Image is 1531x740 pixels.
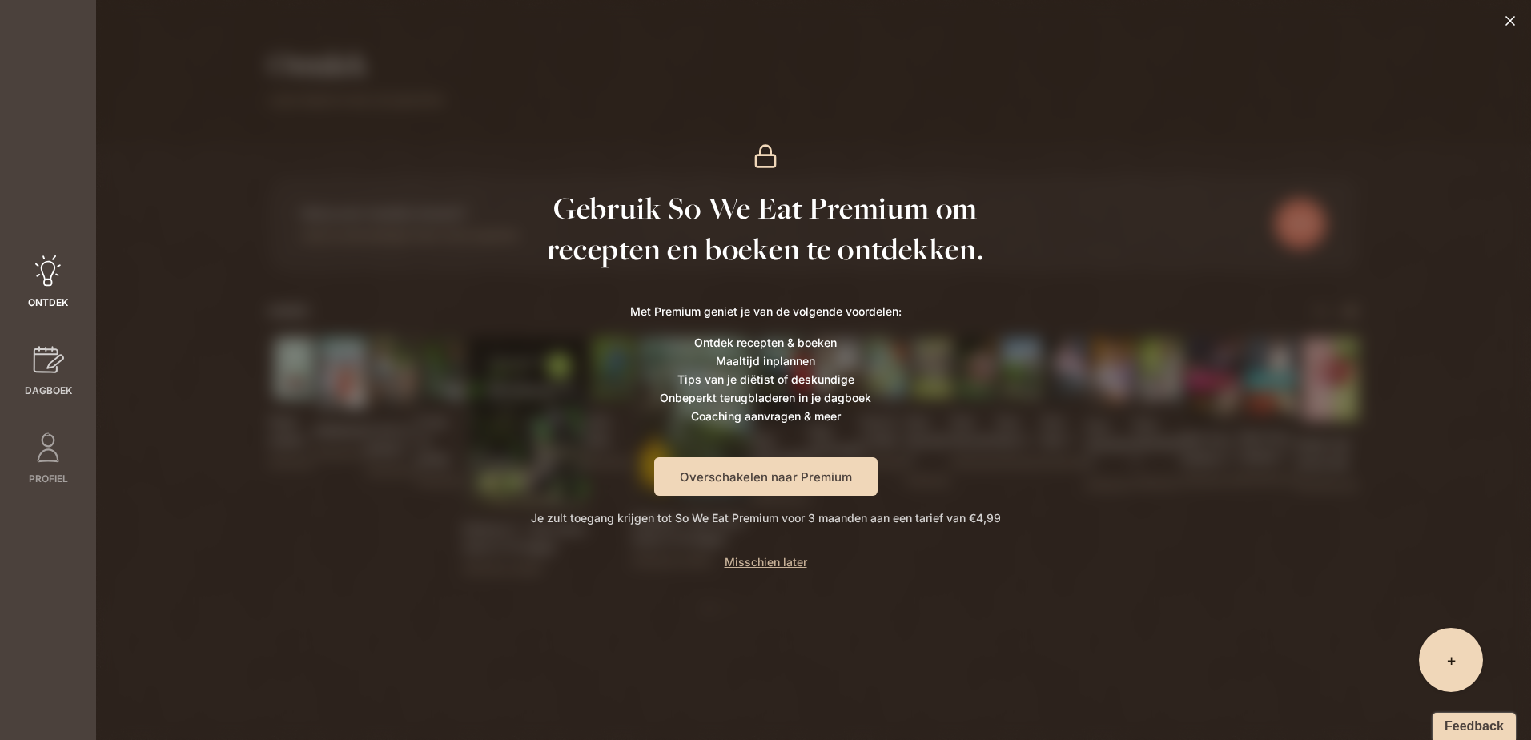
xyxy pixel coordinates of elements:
span: Dagboek [25,384,72,398]
span: + [1446,649,1457,671]
iframe: Ybug feedback widget [1425,708,1519,740]
li: Tips van je diëtist of deskundige [630,370,902,388]
span: Misschien later [725,555,807,569]
p: Je zult toegang krijgen tot So We Eat Premium voor 3 maanden aan een tarief van €4,99 [531,509,1001,527]
li: Onbeperkt terugbladeren in je dagboek [630,388,902,407]
span: Profiel [29,472,68,486]
span: Ontdek [28,296,68,310]
p: Met Premium geniet je van de volgende voordelen: [630,302,902,320]
h1: Gebruik So We Eat Premium om recepten en boeken te ontdekken. [541,188,990,270]
button: Overschakelen naar Premium [654,457,878,496]
li: Maaltijd inplannen [630,352,902,370]
li: Ontdek recepten & boeken [630,333,902,352]
li: Coaching aanvragen & meer [630,407,902,425]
